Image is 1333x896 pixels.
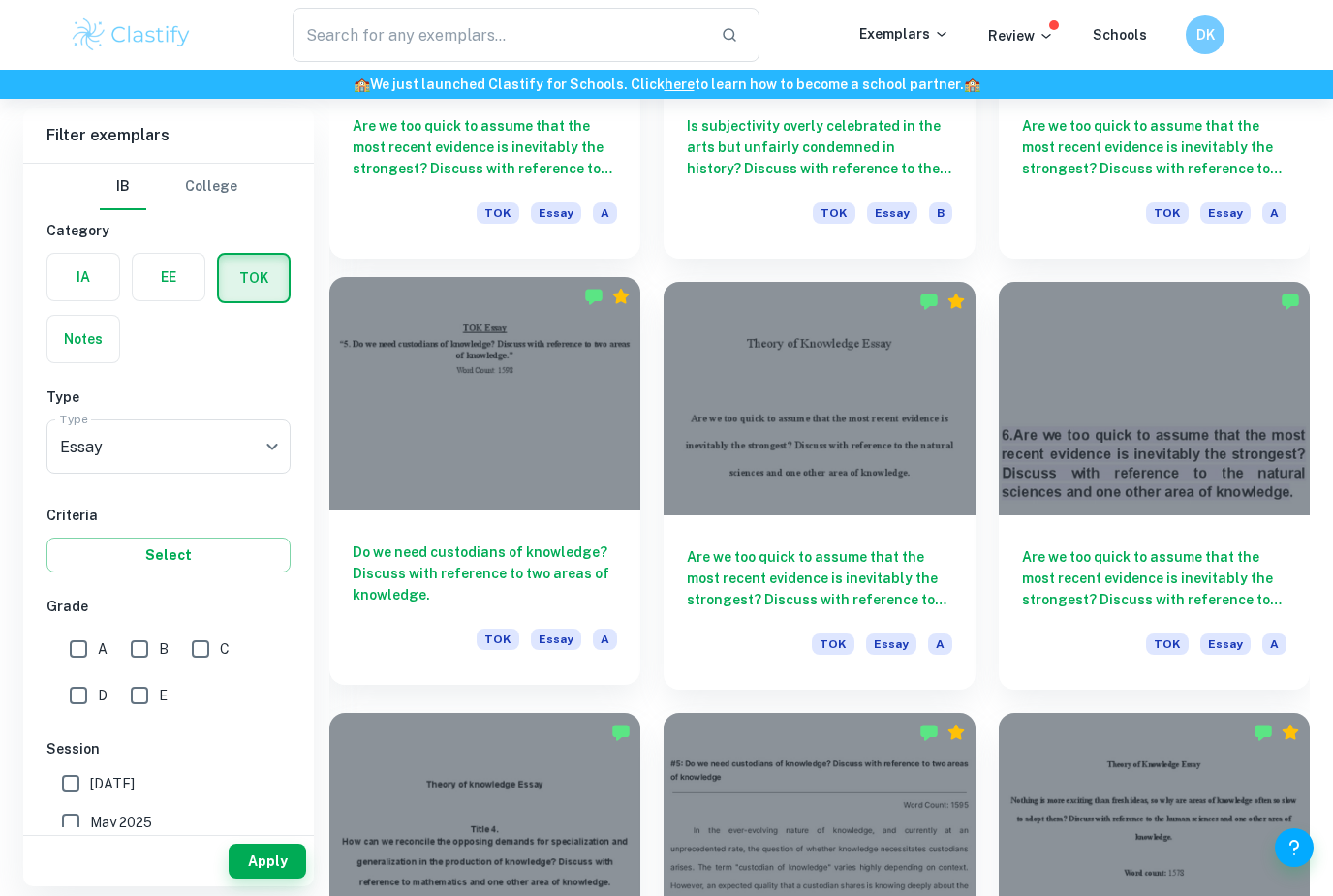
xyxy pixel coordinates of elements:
span: Essay [531,629,581,650]
h6: DK [1194,24,1217,46]
span: Essay [1200,633,1251,655]
img: Marked [919,292,939,311]
a: Are we too quick to assume that the most recent evidence is inevitably the strongest? Discuss wit... [664,282,975,690]
img: Marked [584,287,604,306]
button: DK [1186,15,1224,54]
span: TOK [477,629,519,650]
p: Review [988,25,1054,46]
label: Type [60,411,88,427]
h6: We just launched Clastify for Schools. Click to learn how to become a school partner. [4,74,1329,95]
button: Select [46,538,291,572]
p: Exemplars [859,23,949,45]
button: IB [100,164,146,210]
h6: Criteria [46,505,291,526]
div: Premium [946,723,966,742]
span: Essay [531,202,581,224]
h6: Type [46,386,291,408]
span: A [1262,633,1286,655]
button: Apply [229,844,306,879]
span: TOK [1146,633,1189,655]
span: [DATE] [90,773,135,794]
h6: Are we too quick to assume that the most recent evidence is inevitably the strongest? Discuss wit... [353,115,617,179]
img: Clastify logo [70,15,193,54]
button: Notes [47,316,119,362]
img: Marked [919,723,939,742]
h6: Grade [46,596,291,617]
span: May 2025 [90,812,152,833]
img: Marked [1254,723,1273,742]
span: 🏫 [964,77,980,92]
span: Essay [1200,202,1251,224]
a: Do we need custodians of knowledge? Discuss with reference to two areas of knowledge.TOKEssayA [329,282,640,690]
button: TOK [219,255,289,301]
button: College [185,164,237,210]
span: C [220,638,230,660]
span: TOK [1146,202,1189,224]
h6: Category [46,220,291,241]
button: IA [47,254,119,300]
h6: Session [46,738,291,759]
span: A [593,629,617,650]
h6: Are we too quick to assume that the most recent evidence is inevitably the strongest? Discuss wit... [1022,546,1286,610]
h6: Filter exemplars [23,108,314,163]
span: D [98,685,108,706]
h6: Do we need custodians of knowledge? Discuss with reference to two areas of knowledge. [353,541,617,605]
span: 🏫 [354,77,370,92]
div: Premium [1281,723,1300,742]
a: here [665,77,695,92]
span: Essay [867,202,917,224]
span: A [593,202,617,224]
span: A [98,638,108,660]
div: Filter type choice [100,164,237,210]
h6: Are we too quick to assume that the most recent evidence is inevitably the strongest? Discuss wit... [1022,115,1286,179]
span: A [1262,202,1286,224]
span: TOK [477,202,519,224]
a: Are we too quick to assume that the most recent evidence is inevitably the strongest? Discuss wit... [999,282,1310,690]
h6: Are we too quick to assume that the most recent evidence is inevitably the strongest? Discuss wit... [687,546,951,610]
img: Marked [611,723,631,742]
button: EE [133,254,204,300]
div: Premium [611,287,631,306]
h6: Is subjectivity overly celebrated in the arts but unfairly condemned in history? Discuss with ref... [687,115,951,179]
span: TOK [813,202,855,224]
img: Marked [1281,292,1300,311]
span: B [929,202,952,224]
span: B [159,638,169,660]
div: Essay [46,419,291,474]
span: Essay [866,633,916,655]
span: A [928,633,952,655]
button: Help and Feedback [1275,828,1314,867]
a: Schools [1093,27,1147,43]
input: Search for any exemplars... [293,8,705,62]
span: E [159,685,168,706]
span: TOK [812,633,854,655]
div: Premium [946,292,966,311]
